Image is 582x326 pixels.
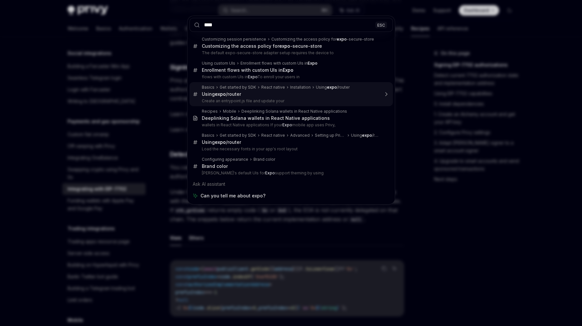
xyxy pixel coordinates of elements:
[261,85,285,90] div: React native
[315,133,346,138] div: Setting up Privy UIs
[202,109,218,114] div: Recipes
[202,146,379,152] p: Load the necessary fonts in your app's root layout
[202,61,235,66] div: Using custom UIs
[261,133,285,138] div: React native
[202,122,379,128] p: wallets in React Native applications If your mobile app uses Privy,
[202,115,330,121] div: Deeplinking Solana wallets in React Native applications
[189,178,393,190] div: Ask AI assistant
[351,133,379,138] div: Using /router
[215,139,226,145] b: expo
[362,133,372,138] b: expo
[290,85,311,90] div: Installation
[200,193,265,199] span: Can you tell me about expo?
[202,163,228,169] div: Brand color
[271,37,374,42] div: Customizing the access policy for -secure-store
[337,37,347,42] b: expo
[241,109,347,114] div: Deeplinking Solana wallets in React Native applications
[202,37,266,42] div: Customizing session persistence
[202,98,379,104] p: Create an entrypoint.js file and update your
[202,133,214,138] div: Basics
[202,170,379,176] p: [PERSON_NAME]'s default UIs for support theming by using
[202,139,241,145] div: Using /router
[265,170,275,175] b: Expo
[290,133,310,138] div: Advanced
[202,157,248,162] div: Configuring appearance
[375,21,387,28] div: ESC
[279,43,290,49] b: expo
[220,85,256,90] div: Get started by SDK
[283,67,293,73] b: Expo
[202,91,241,97] div: Using /router
[316,85,350,90] div: Using /router
[202,67,293,73] div: Enrollment flows with custom UIs in
[248,74,257,79] b: Expo
[220,133,256,138] div: Get started by SDK
[308,61,317,66] b: Expo
[202,43,322,49] div: Customizing the access policy for -secure-store
[223,109,236,114] div: Mobile
[240,61,317,66] div: Enrollment flows with custom UIs in
[202,50,379,56] p: The default expo-secure-store adapter setup requires the device to
[202,85,214,90] div: Basics
[215,91,226,97] b: expo
[282,122,292,127] b: Expo
[202,74,379,80] p: flows with custom UIs in To enroll your users in
[253,157,275,162] div: Brand color
[327,85,337,90] b: expo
